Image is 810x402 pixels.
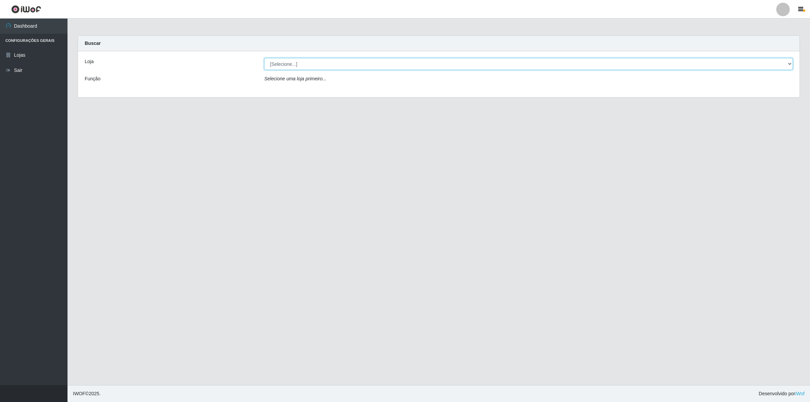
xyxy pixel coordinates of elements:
span: IWOF [73,391,85,396]
span: Desenvolvido por [759,390,805,397]
i: Selecione uma loja primeiro... [264,76,326,81]
label: Loja [85,58,93,65]
a: iWof [795,391,805,396]
label: Função [85,75,101,82]
strong: Buscar [85,41,101,46]
span: © 2025 . [73,390,101,397]
img: CoreUI Logo [11,5,41,14]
